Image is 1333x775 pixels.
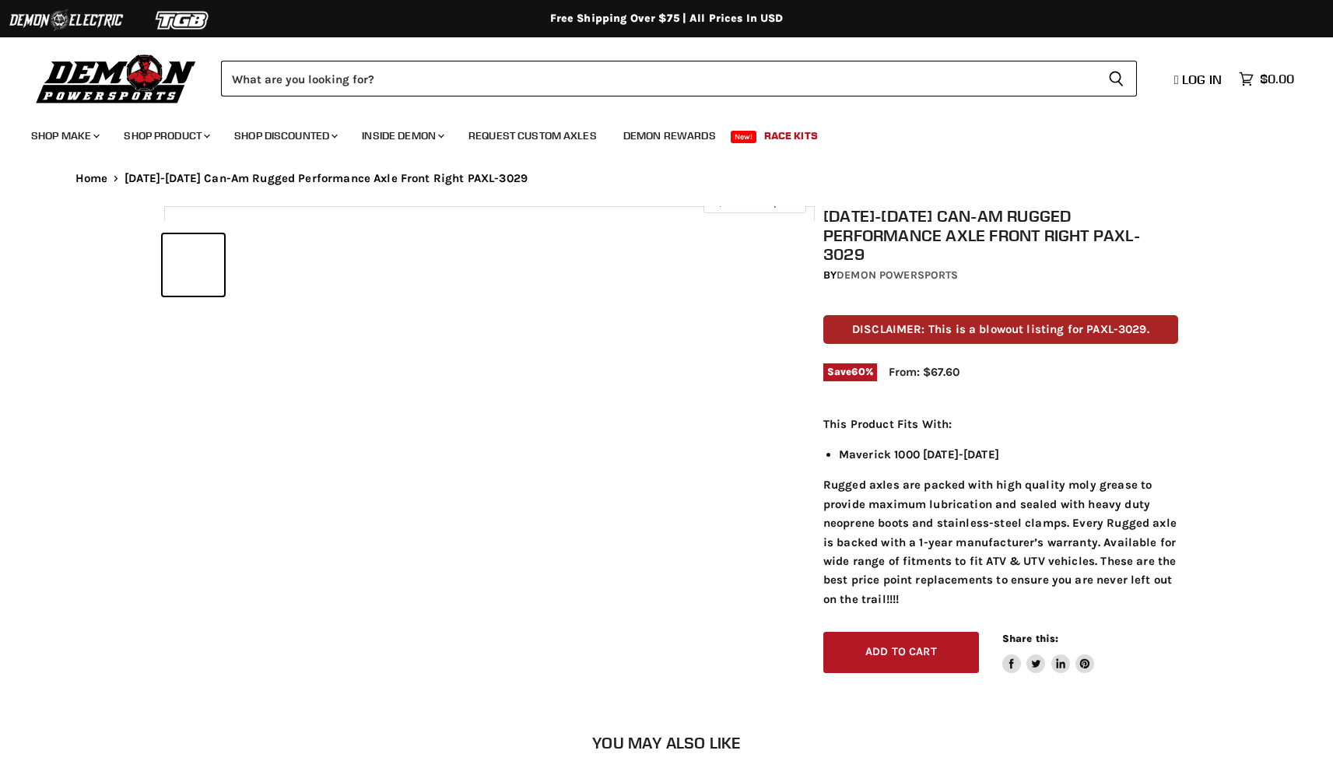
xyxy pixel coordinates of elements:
h1: [DATE]-[DATE] Can-Am Rugged Performance Axle Front Right PAXL-3029 [823,206,1178,264]
a: Inside Demon [350,120,454,152]
a: Shop Discounted [223,120,347,152]
a: Demon Rewards [612,120,728,152]
span: 60 [851,366,865,377]
a: Race Kits [752,120,830,152]
img: Demon Powersports [31,51,202,106]
button: Add to cart [823,632,979,673]
a: Log in [1167,72,1231,86]
img: TGB Logo 2 [125,5,241,35]
a: Shop Product [112,120,219,152]
div: Free Shipping Over $75 | All Prices In USD [44,12,1289,26]
span: From: $67.60 [889,365,959,379]
span: Share this: [1002,633,1058,644]
a: Home [75,172,108,185]
button: 2016-2018 Can-Am Rugged Performance Axle Front Right PAXL-3029 thumbnail [163,234,224,296]
nav: Breadcrumbs [44,172,1289,185]
span: $0.00 [1260,72,1294,86]
span: New! [731,131,757,143]
form: Product [221,61,1137,96]
h2: You may also like [75,734,1258,752]
span: [DATE]-[DATE] Can-Am Rugged Performance Axle Front Right PAXL-3029 [125,172,528,185]
a: $0.00 [1231,68,1302,90]
li: Maverick 1000 [DATE]-[DATE] [839,445,1178,464]
a: Demon Powersports [837,268,958,282]
span: Add to cart [865,645,937,658]
span: Log in [1182,72,1222,87]
span: Save % [823,363,877,380]
p: This Product Fits With: [823,415,1178,433]
aside: Share this: [1002,632,1095,673]
ul: Main menu [19,114,1290,152]
input: Search [221,61,1096,96]
button: Search [1096,61,1137,96]
a: Request Custom Axles [457,120,609,152]
div: Rugged axles are packed with high quality moly grease to provide maximum lubrication and sealed w... [823,415,1178,608]
div: by [823,267,1178,284]
span: Click to expand [711,196,798,208]
p: DISCLAIMER: This is a blowout listing for PAXL-3029. [823,315,1178,344]
a: Shop Make [19,120,109,152]
img: Demon Electric Logo 2 [8,5,125,35]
